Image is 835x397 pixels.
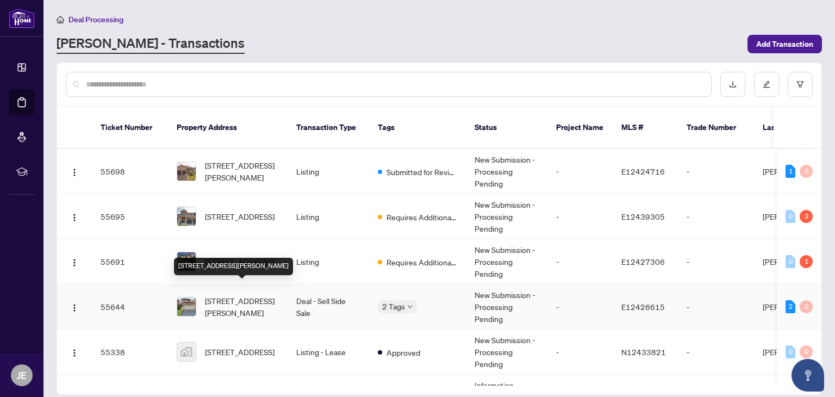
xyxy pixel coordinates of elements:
td: 55698 [92,149,168,194]
img: Logo [70,303,79,312]
div: 0 [800,345,813,358]
span: Requires Additional Docs [387,256,457,268]
button: Logo [66,343,83,361]
span: 2 Tags [382,300,405,313]
img: thumbnail-img [177,297,196,316]
span: [STREET_ADDRESS] [205,256,275,268]
span: Deal Processing [68,15,123,24]
button: Logo [66,298,83,315]
span: E12424716 [621,166,665,176]
td: - [547,330,613,375]
div: [STREET_ADDRESS][PERSON_NAME] [174,258,293,275]
span: home [57,16,64,23]
span: down [407,304,413,309]
td: New Submission - Processing Pending [466,149,547,194]
td: - [678,149,754,194]
td: - [547,239,613,284]
th: Ticket Number [92,107,168,149]
img: thumbnail-img [177,207,196,226]
td: - [547,194,613,239]
td: New Submission - Processing Pending [466,194,547,239]
td: Listing [288,149,369,194]
div: 0 [786,345,795,358]
td: 55644 [92,284,168,330]
span: N12433821 [621,347,666,357]
td: - [678,330,754,375]
th: Project Name [547,107,613,149]
span: [STREET_ADDRESS] [205,346,275,358]
th: Property Address [168,107,288,149]
span: Add Transaction [756,35,813,53]
div: 0 [800,300,813,313]
img: Logo [70,258,79,267]
span: [STREET_ADDRESS][PERSON_NAME] [205,159,279,183]
td: - [547,284,613,330]
th: MLS # [613,107,678,149]
button: Logo [66,163,83,180]
img: logo [9,8,35,28]
img: Logo [70,349,79,357]
div: 1 [786,165,795,178]
span: Approved [387,346,420,358]
th: Transaction Type [288,107,369,149]
span: Submitted for Review [387,166,457,178]
td: - [547,149,613,194]
span: edit [763,80,770,88]
td: 55691 [92,239,168,284]
td: New Submission - Processing Pending [466,330,547,375]
img: thumbnail-img [177,252,196,271]
button: Logo [66,208,83,225]
td: - [678,239,754,284]
span: E12439305 [621,212,665,221]
span: [STREET_ADDRESS] [205,210,275,222]
td: - [678,284,754,330]
th: Status [466,107,547,149]
span: JE [17,368,27,383]
div: 0 [800,165,813,178]
img: Logo [70,213,79,222]
td: New Submission - Processing Pending [466,239,547,284]
img: thumbnail-img [177,343,196,361]
th: Trade Number [678,107,754,149]
span: download [729,80,737,88]
button: Add Transaction [747,35,822,53]
td: 55695 [92,194,168,239]
td: Listing [288,194,369,239]
td: Deal - Sell Side Sale [288,284,369,330]
button: edit [754,72,779,97]
button: download [720,72,745,97]
td: New Submission - Processing Pending [466,284,547,330]
span: E12426615 [621,302,665,312]
span: Requires Additional Docs [387,211,457,223]
td: Listing [288,239,369,284]
div: 0 [786,210,795,223]
span: [STREET_ADDRESS][PERSON_NAME] [205,295,279,319]
button: Open asap [792,359,824,392]
span: filter [796,80,804,88]
td: Listing - Lease [288,330,369,375]
span: E12427306 [621,257,665,266]
div: 1 [800,255,813,268]
a: [PERSON_NAME] - Transactions [57,34,245,54]
td: - [678,194,754,239]
div: 2 [786,300,795,313]
div: 0 [786,255,795,268]
button: Logo [66,253,83,270]
img: Logo [70,168,79,177]
button: filter [788,72,813,97]
img: thumbnail-img [177,162,196,181]
th: Tags [369,107,466,149]
td: 55338 [92,330,168,375]
div: 3 [800,210,813,223]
